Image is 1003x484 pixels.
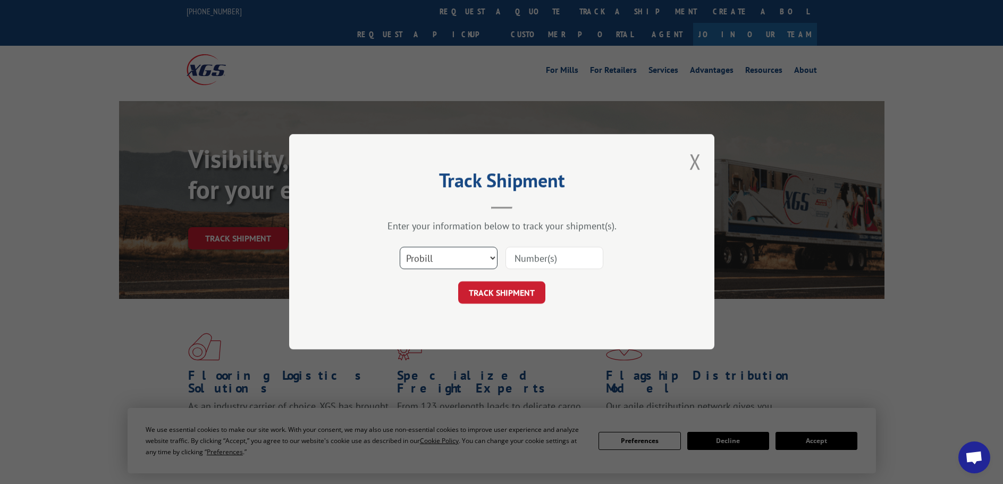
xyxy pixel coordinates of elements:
input: Number(s) [505,247,603,270]
div: Enter your information below to track your shipment(s). [342,220,661,232]
button: TRACK SHIPMENT [458,282,545,304]
h2: Track Shipment [342,173,661,193]
a: Open chat [958,441,990,473]
button: Close modal [689,147,701,176]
